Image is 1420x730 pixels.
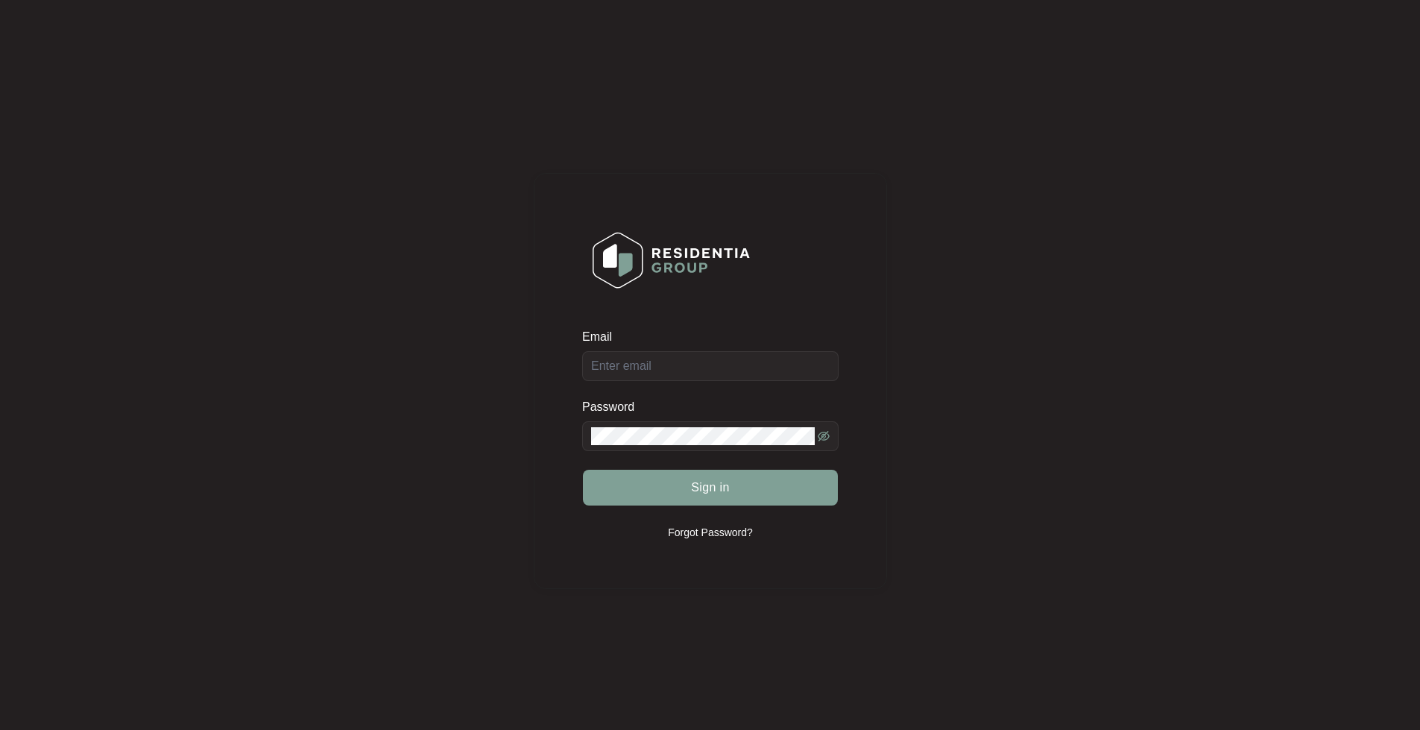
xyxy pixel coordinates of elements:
[583,222,760,298] img: Login Logo
[668,525,753,540] p: Forgot Password?
[583,470,838,506] button: Sign in
[818,430,830,442] span: eye-invisible
[582,400,646,415] label: Password
[591,427,815,445] input: Password
[691,479,730,497] span: Sign in
[582,330,622,344] label: Email
[582,351,839,381] input: Email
